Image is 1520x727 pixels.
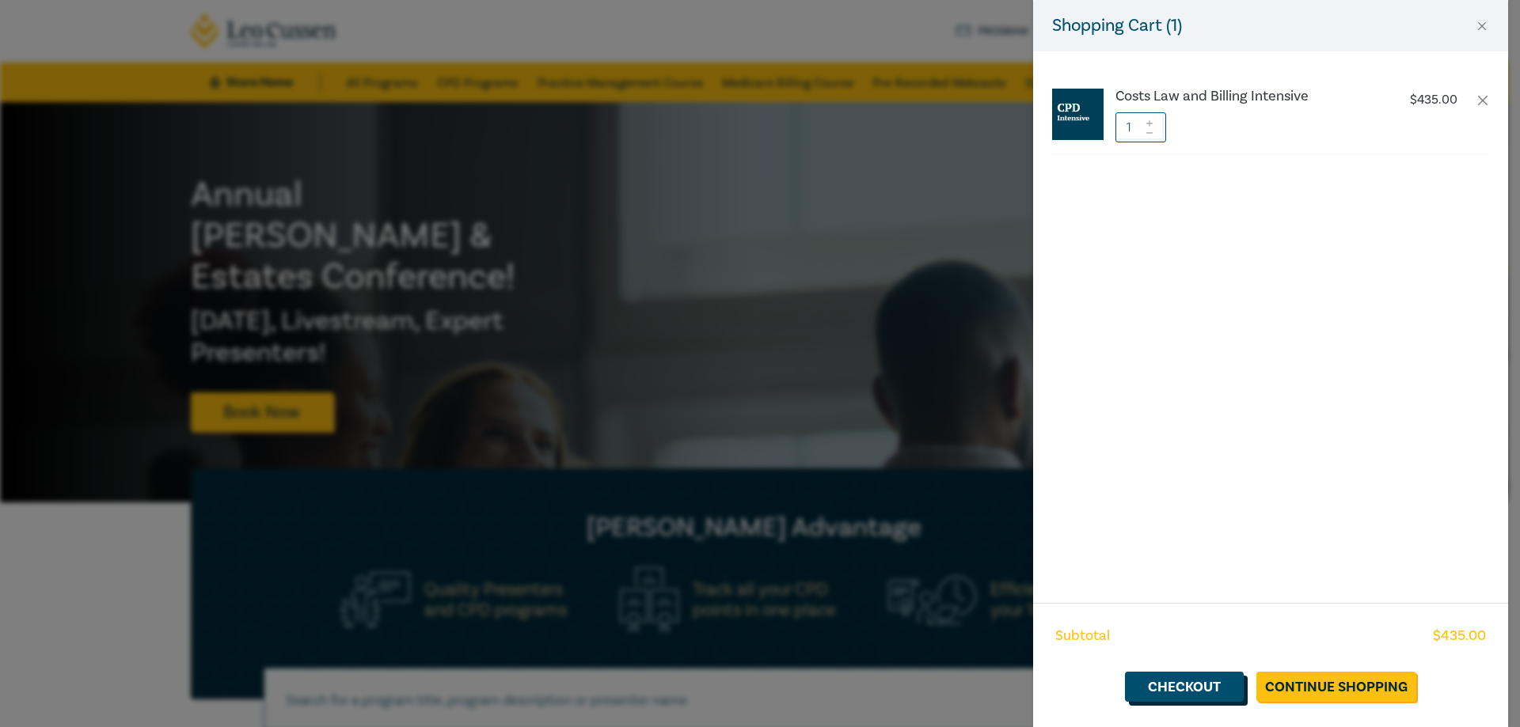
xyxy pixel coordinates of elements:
a: Checkout [1125,672,1244,702]
button: Close [1475,19,1489,33]
img: CPD%20Intensive.jpg [1052,89,1104,140]
h5: Shopping Cart ( 1 ) [1052,13,1182,39]
p: $ 435.00 [1410,93,1457,108]
span: $ 435.00 [1433,626,1486,646]
a: Costs Law and Billing Intensive [1115,89,1378,104]
span: Subtotal [1055,626,1110,646]
input: 1 [1115,112,1166,142]
a: Continue Shopping [1256,672,1416,702]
